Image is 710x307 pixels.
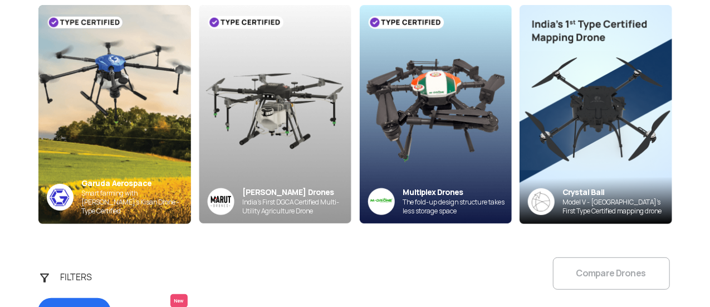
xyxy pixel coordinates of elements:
[199,5,351,223] img: bg_marut_sky.png
[82,178,191,189] div: Garuda Aerospace
[563,187,672,198] div: Crystal Ball
[528,188,555,215] img: crystalball-logo-banner.png
[359,5,512,224] img: bg_multiplex_sky.png
[520,5,672,224] img: bannerAdvertisement6.png
[403,187,512,198] div: Multiplex Drones
[403,198,512,216] div: The fold-up design structure takes less storage space
[243,198,351,216] div: India’s First DGCA Certified Multi-Utility Agriculture Drone
[243,187,351,198] div: [PERSON_NAME] Drones
[38,5,191,224] img: bg_garuda_sky.png
[207,188,234,215] img: Group%2036313.png
[368,188,395,215] img: ic_multiplex_sky.png
[563,198,672,216] div: Model V - [GEOGRAPHIC_DATA]’s First Type Certified mapping drone
[47,184,74,211] img: ic_garuda_sky.png
[54,266,112,289] div: FILTERS
[82,189,191,216] div: Smart farming with [PERSON_NAME]’s Kisan Drone - Type Certified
